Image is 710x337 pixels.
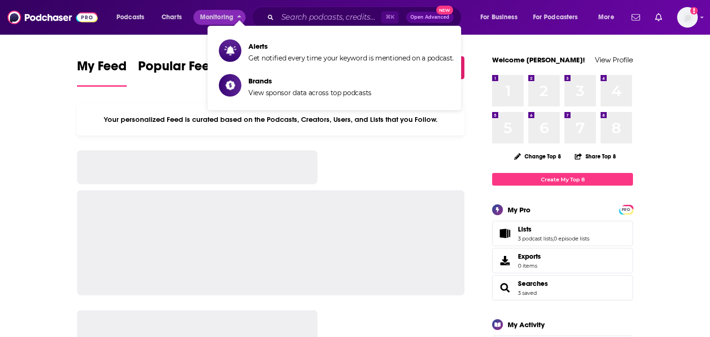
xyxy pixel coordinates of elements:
a: Show notifications dropdown [628,9,644,25]
span: For Business [480,11,517,24]
button: open menu [474,10,529,25]
img: User Profile [677,7,698,28]
span: More [598,11,614,24]
span: My Feed [77,58,127,80]
span: Lists [518,225,532,233]
a: Create My Top 8 [492,173,633,186]
a: Popular Feed [138,58,218,87]
div: Your personalized Feed is curated based on the Podcasts, Creators, Users, and Lists that you Follow. [77,104,464,135]
span: Podcasts [116,11,144,24]
span: 0 items [518,262,541,269]
span: Lists [492,221,633,246]
a: 3 podcast lists [518,235,553,242]
span: Searches [492,275,633,300]
button: open menu [110,10,156,25]
button: open menu [592,10,626,25]
a: Searches [495,281,514,294]
button: Change Top 8 [509,150,567,162]
div: Search podcasts, credits, & more... [261,7,471,28]
span: Popular Feed [138,58,218,80]
span: Brands [248,76,371,85]
span: Exports [518,252,541,261]
a: My Feed [77,58,127,87]
span: Charts [162,11,182,24]
a: Lists [518,225,589,233]
a: Lists [495,227,514,240]
span: Alerts [248,42,454,51]
button: Open AdvancedNew [406,12,454,23]
img: Podchaser - Follow, Share and Rate Podcasts [8,8,98,26]
a: 0 episode lists [554,235,589,242]
span: View sponsor data across top podcasts [248,89,371,97]
div: My Pro [508,205,531,214]
button: Share Top 8 [574,147,617,165]
span: For Podcasters [533,11,578,24]
a: Welcome [PERSON_NAME]! [492,55,585,64]
a: Exports [492,248,633,273]
button: close menu [193,10,246,25]
span: ⌘ K [381,11,399,23]
button: open menu [527,10,592,25]
a: Searches [518,279,548,288]
a: Charts [155,10,187,25]
div: My Activity [508,320,545,329]
a: 3 saved [518,290,537,296]
a: PRO [620,206,632,213]
span: PRO [620,206,632,213]
span: Get notified every time your keyword is mentioned on a podcast. [248,54,454,62]
span: New [436,6,453,15]
button: Show profile menu [677,7,698,28]
span: Open Advanced [410,15,449,20]
svg: Add a profile image [690,7,698,15]
a: View Profile [595,55,633,64]
input: Search podcasts, credits, & more... [278,10,381,25]
a: Show notifications dropdown [651,9,666,25]
span: , [553,235,554,242]
span: Monitoring [200,11,233,24]
span: Exports [495,254,514,267]
span: Logged in as adrian.villarreal [677,7,698,28]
